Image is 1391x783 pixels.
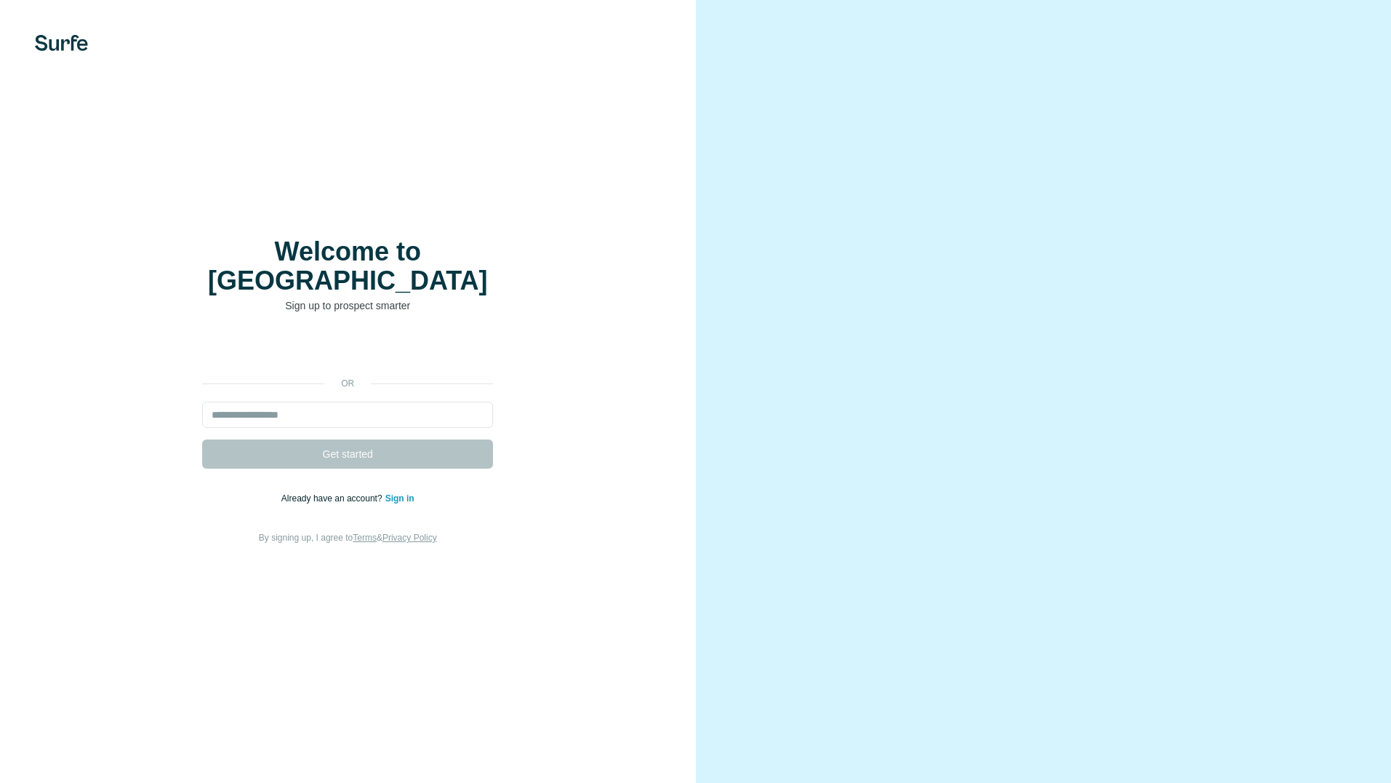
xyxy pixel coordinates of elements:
[202,298,493,313] p: Sign up to prospect smarter
[382,533,437,543] a: Privacy Policy
[259,533,437,543] span: By signing up, I agree to &
[202,237,493,295] h1: Welcome to [GEOGRAPHIC_DATA]
[281,493,385,504] span: Already have an account?
[35,35,88,51] img: Surfe's logo
[195,335,500,367] iframe: Sign in with Google Button
[385,493,414,504] a: Sign in
[324,377,371,390] p: or
[353,533,377,543] a: Terms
